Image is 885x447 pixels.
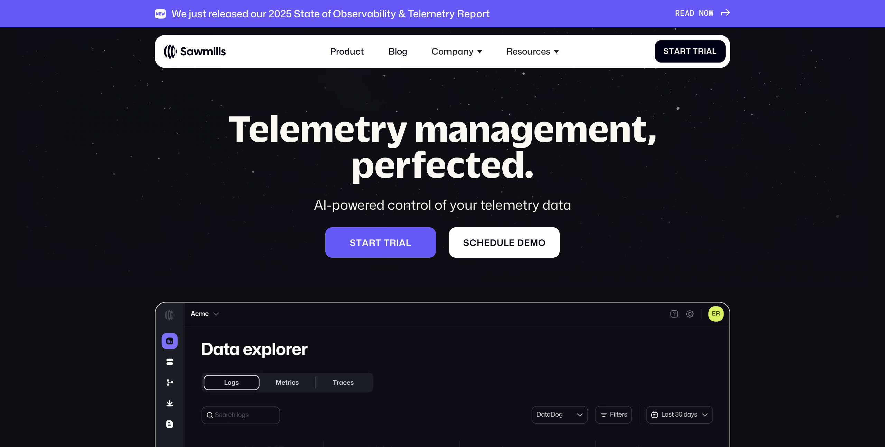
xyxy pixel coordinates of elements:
[362,237,369,248] span: a
[324,40,371,64] a: Product
[207,111,678,182] h1: Telemetry management, perfected.
[685,9,690,18] span: A
[431,46,474,57] div: Company
[517,237,524,248] span: d
[396,237,399,248] span: i
[425,40,489,64] div: Company
[538,237,546,248] span: o
[712,47,717,56] span: l
[530,237,538,248] span: m
[500,40,566,64] div: Resources
[506,46,550,57] div: Resources
[690,9,695,18] span: D
[675,9,680,18] span: R
[207,196,678,214] div: AI-powered control of your telemetry data
[484,237,490,248] span: e
[497,237,504,248] span: u
[504,237,509,248] span: l
[699,9,704,18] span: N
[463,237,469,248] span: S
[686,47,691,56] span: t
[449,227,560,258] a: Scheduledemo
[406,237,411,248] span: l
[674,47,680,56] span: a
[490,237,497,248] span: d
[680,9,685,18] span: E
[509,237,515,248] span: e
[369,237,375,248] span: r
[675,9,730,18] a: READNOW
[655,40,726,63] a: StartTrial
[477,237,484,248] span: h
[375,237,381,248] span: t
[680,47,686,56] span: r
[524,237,530,248] span: e
[704,47,706,56] span: i
[350,237,356,248] span: S
[171,8,490,20] div: We just released our 2025 State of Observability & Telemetry Report
[709,9,714,18] span: W
[384,237,390,248] span: t
[663,47,669,56] span: S
[325,227,436,258] a: Starttrial
[706,47,712,56] span: a
[469,237,477,248] span: c
[382,40,414,64] a: Blog
[669,47,674,56] span: t
[698,47,704,56] span: r
[704,9,709,18] span: O
[356,237,362,248] span: t
[390,237,396,248] span: r
[693,47,698,56] span: T
[399,237,406,248] span: a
